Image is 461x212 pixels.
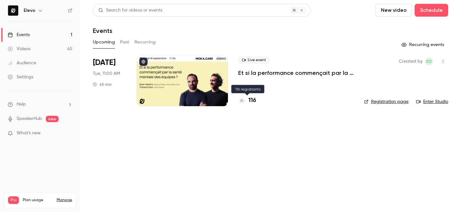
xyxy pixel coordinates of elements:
button: New video [376,4,412,17]
span: Live event [238,56,270,64]
li: help-dropdown-opener [8,101,72,108]
a: SpeakerHub [17,115,42,122]
h6: Elevo [24,7,35,14]
span: Pro [8,196,19,204]
div: Sep 16 Tue, 11:00 AM (Europe/Paris) [93,55,126,106]
span: CC [426,58,432,65]
a: Et si la performance commençait par la santé mentale des équipes ? [238,69,354,77]
span: Tue, 11:00 AM [93,70,120,77]
span: Help [17,101,26,108]
iframe: Noticeable Trigger [65,130,72,136]
span: [DATE] [93,58,116,68]
a: 116 [238,96,256,105]
button: Schedule [415,4,448,17]
div: Events [8,32,30,38]
span: Created by [399,58,423,65]
button: Past [120,37,129,47]
div: Audience [8,60,36,66]
h1: Events [93,27,112,35]
div: 45 min [93,82,112,87]
a: Registration page [364,98,408,105]
span: new [46,116,59,122]
div: Settings [8,74,33,80]
span: What's new [17,130,41,137]
button: Upcoming [93,37,115,47]
a: Manage [57,198,72,203]
span: Plan usage [23,198,53,203]
div: Videos [8,46,30,52]
a: Enter Studio [416,98,448,105]
button: Recurring [134,37,156,47]
img: Elevo [8,5,18,16]
div: Search for videos or events [98,7,162,14]
h4: 116 [248,96,256,105]
span: Clara Courtillier [425,58,433,65]
button: Recurring events [399,40,448,50]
